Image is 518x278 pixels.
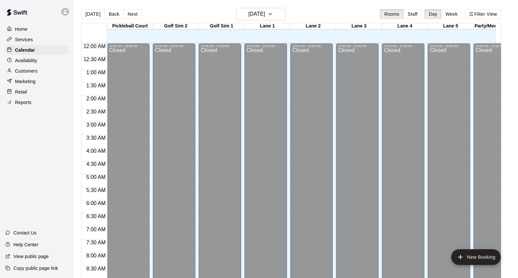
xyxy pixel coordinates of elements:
[15,36,33,43] p: Services
[15,47,35,53] p: Calendar
[5,87,68,97] a: Retail
[5,24,68,34] a: Home
[292,44,331,48] div: 12:00 AM – 12:00 PM
[13,265,58,271] p: Copy public page link
[199,23,244,29] div: Golf Sim 1
[475,44,514,48] div: 12:00 AM – 12:00 PM
[338,44,377,48] div: 12:00 AM – 12:00 PM
[15,99,31,106] p: Reports
[430,44,468,48] div: 12:00 AM – 12:00 PM
[85,122,107,128] span: 3:00 AM
[85,187,107,193] span: 5:30 AM
[248,9,265,19] h6: [DATE]
[85,109,107,114] span: 2:30 AM
[384,44,422,48] div: 12:00 AM – 12:00 PM
[5,35,68,44] a: Services
[465,9,501,19] button: Filter View
[85,161,107,167] span: 4:30 AM
[85,240,107,245] span: 7:30 AM
[244,23,290,29] div: Lane 1
[13,230,37,236] p: Contact Us
[424,9,441,19] button: Day
[123,9,142,19] button: Next
[15,68,38,74] p: Customers
[201,44,239,48] div: 12:00 AM – 12:00 PM
[290,23,336,29] div: Lane 2
[85,96,107,101] span: 2:00 AM
[81,9,105,19] button: [DATE]
[85,148,107,154] span: 4:00 AM
[380,9,403,19] button: Rooms
[5,97,68,107] a: Reports
[13,241,38,248] p: Help Center
[85,214,107,219] span: 6:30 AM
[236,8,285,20] button: [DATE]
[85,266,107,271] span: 8:30 AM
[104,9,124,19] button: Back
[82,57,107,62] span: 12:30 AM
[82,43,107,49] span: 12:00 AM
[336,23,382,29] div: Lane 3
[5,45,68,55] a: Calendar
[441,9,462,19] button: Week
[155,44,193,48] div: 12:00 AM – 12:00 PM
[451,249,501,265] button: add
[107,23,153,29] div: Pickleball Court
[15,26,27,32] p: Home
[15,57,37,64] p: Availability
[85,174,107,180] span: 5:00 AM
[403,9,422,19] button: Staff
[246,44,285,48] div: 12:00 AM – 12:00 PM
[85,70,107,75] span: 1:00 AM
[5,77,68,86] a: Marketing
[15,78,36,85] p: Marketing
[85,253,107,258] span: 8:00 AM
[382,23,428,29] div: Lane 4
[85,135,107,141] span: 3:30 AM
[109,44,148,48] div: 12:00 AM – 12:00 PM
[85,227,107,232] span: 7:00 AM
[85,83,107,88] span: 1:30 AM
[85,200,107,206] span: 6:00 AM
[428,23,473,29] div: Lane 5
[15,89,27,95] p: Retail
[5,66,68,76] a: Customers
[5,56,68,65] a: Availability
[13,253,49,260] p: View public page
[153,23,199,29] div: Golf Sim 2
